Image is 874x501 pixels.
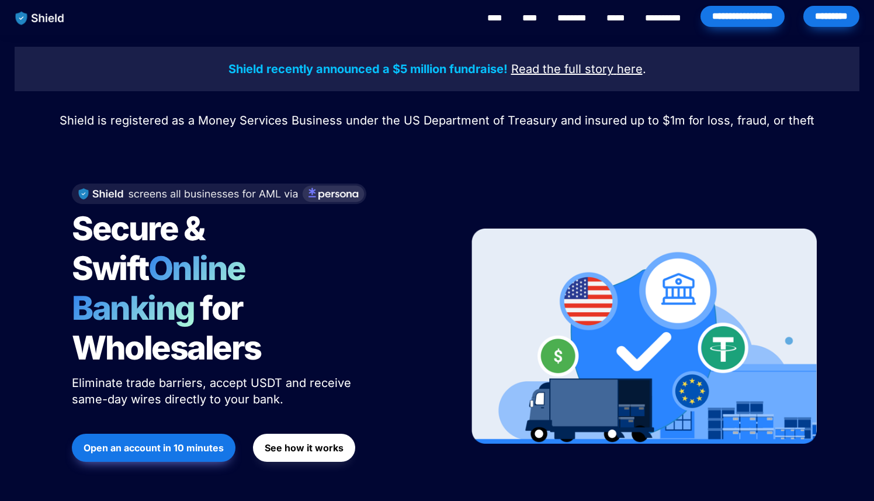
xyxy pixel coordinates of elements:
[72,288,261,368] span: for Wholesalers
[10,6,70,30] img: website logo
[72,428,235,468] a: Open an account in 10 minutes
[60,113,814,127] span: Shield is registered as a Money Services Business under the US Department of Treasury and insured...
[511,62,613,76] u: Read the full story
[253,434,355,462] button: See how it works
[511,64,613,75] a: Read the full story
[617,64,643,75] a: here
[72,376,355,406] span: Eliminate trade barriers, accept USDT and receive same-day wires directly to your bank.
[72,209,210,288] span: Secure & Swift
[643,62,646,76] span: .
[617,62,643,76] u: here
[84,442,224,454] strong: Open an account in 10 minutes
[72,248,257,328] span: Online Banking
[228,62,508,76] strong: Shield recently announced a $5 million fundraise!
[265,442,344,454] strong: See how it works
[72,434,235,462] button: Open an account in 10 minutes
[253,428,355,468] a: See how it works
